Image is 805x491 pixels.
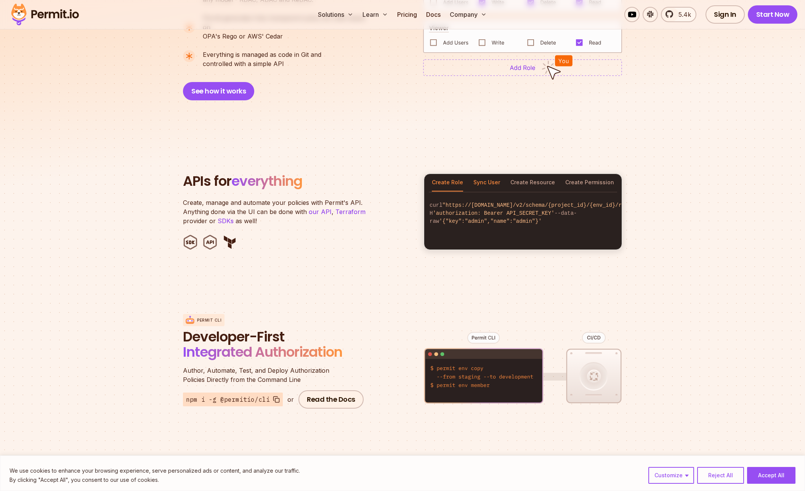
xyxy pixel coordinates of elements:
p: We use cookies to enhance your browsing experience, serve personalized ads or content, and analyz... [10,466,300,475]
button: Create Permission [565,174,614,192]
button: Sync User [473,174,500,192]
button: Customize [648,467,694,484]
span: Everything is managed as code in Git and [203,50,321,59]
button: Accept All [747,467,795,484]
button: Create Role [432,174,463,192]
button: Solutions [315,7,356,22]
p: By clicking "Accept All", you consent to our use of cookies. [10,475,300,485]
img: Permit logo [8,2,82,27]
span: '{"key":"admin","name":"admin"}' [439,218,542,224]
p: Policies Directly from the Command Line [183,366,366,384]
span: Developer-First [183,329,366,345]
a: Terraform [335,208,366,216]
button: Create Resource [510,174,555,192]
div: or [287,395,294,404]
a: 5.4k [661,7,696,22]
button: npm i -g @permitio/cli [183,393,283,406]
a: Docs [423,7,444,22]
a: Start Now [748,5,798,24]
a: Sign In [706,5,745,24]
h2: APIs for [183,174,415,189]
button: See how it works [183,82,254,100]
span: everything [231,171,302,191]
span: Integrated Authorization [183,342,342,362]
a: Read the Docs [298,390,364,409]
a: SDKs [218,217,234,225]
p: Permit CLI [197,317,221,323]
p: Create, manage and automate your policies with Permit's API. Anything done via the UI can be done... [183,198,374,225]
p: controlled with a simple API [203,50,321,68]
button: Company [447,7,490,22]
span: npm i -g @permitio/cli [186,395,270,404]
code: curl -H --data-raw [424,195,622,232]
span: Author, Automate, Test, and Deploy Authorization [183,366,366,375]
span: 5.4k [674,10,691,19]
a: our API [309,208,332,216]
button: Learn [359,7,391,22]
button: Reject All [697,467,744,484]
a: Pricing [394,7,420,22]
span: 'authorization: Bearer API_SECRET_KEY' [433,210,554,216]
span: "https://[DOMAIN_NAME]/v2/schema/{project_id}/{env_id}/roles" [443,202,638,208]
